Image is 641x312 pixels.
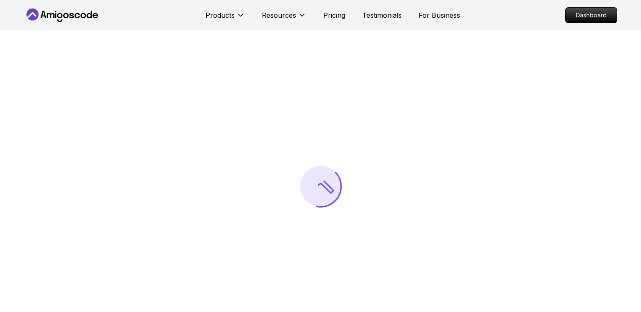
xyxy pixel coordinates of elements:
a: Dashboard [565,7,617,23]
p: Resources [262,10,296,20]
p: Products [205,10,235,20]
p: Dashboard [566,8,617,23]
button: Resources [262,10,306,27]
a: For Business [419,10,460,20]
button: Products [205,10,245,27]
a: Pricing [323,10,345,20]
a: Testimonials [362,10,402,20]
